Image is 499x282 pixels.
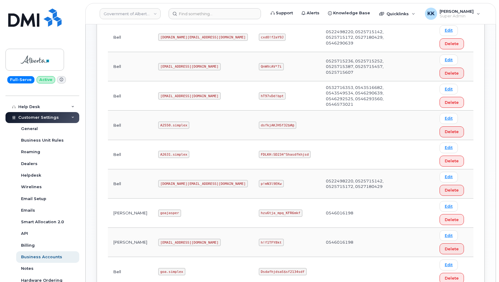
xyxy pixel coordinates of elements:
[108,81,153,111] td: Bell
[158,63,221,70] code: [EMAIL_ADDRESS][DOMAIN_NAME]
[259,210,302,217] code: hzu6tja_mpq_KFR6mkf
[440,25,458,36] a: Edit
[440,172,458,182] a: Edit
[158,210,181,217] code: goajasper
[440,156,464,167] button: Delete
[108,140,153,169] td: Bell
[440,243,464,254] button: Delete
[276,10,293,16] span: Support
[387,11,409,16] span: Quicklinks
[259,33,286,41] code: cxdO!f2aY9J
[108,23,153,52] td: Bell
[440,14,474,19] span: Super Admin
[108,199,153,228] td: [PERSON_NAME]
[297,7,324,19] a: Alerts
[158,239,221,246] code: [EMAIL_ADDRESS][DOMAIN_NAME]
[440,38,464,49] button: Delete
[108,52,153,81] td: Bell
[440,143,458,153] a: Edit
[259,268,307,275] code: DsdafhjdsaS$sf2134sdf
[445,275,459,281] span: Delete
[427,10,435,17] span: KK
[445,217,459,223] span: Delete
[445,70,459,76] span: Delete
[445,41,459,47] span: Delete
[440,113,458,124] a: Edit
[440,230,458,241] a: Edit
[259,180,284,187] code: p!mN3l9EKw
[100,8,161,19] a: Government of Alberta (GOA)
[320,81,394,111] td: 0532716353, 0543516682, 0543549534, 0546290639, 0546292525, 0546293560, 0546573021
[440,97,464,108] button: Delete
[320,228,394,257] td: 0546016198
[108,228,153,257] td: [PERSON_NAME]
[440,126,464,137] button: Delete
[169,8,261,19] input: Find something...
[440,84,458,94] a: Edit
[158,92,221,100] code: [EMAIL_ADDRESS][DOMAIN_NAME]
[108,111,153,140] td: Bell
[108,169,153,199] td: Bell
[440,201,458,212] a: Edit
[445,129,459,135] span: Delete
[440,185,464,196] button: Delete
[259,239,284,246] code: h!f1TFY8kt
[421,8,484,20] div: Kristin Kammer-Grossman
[158,33,248,41] code: [DOMAIN_NAME][EMAIL_ADDRESS][DOMAIN_NAME]
[445,187,459,193] span: Delete
[158,122,189,129] code: A2550.simplex
[266,7,297,19] a: Support
[440,55,458,65] a: Edit
[259,63,284,70] code: QnWVcAV*7i
[333,10,370,16] span: Knowledge Base
[259,122,296,129] code: dsfkjAKJHSf32$#@
[445,100,459,105] span: Delete
[259,92,286,100] code: hT97vDd!bpt
[158,180,248,187] code: [DOMAIN_NAME][EMAIL_ADDRESS][DOMAIN_NAME]
[324,7,374,19] a: Knowledge Base
[320,169,394,199] td: 0522498220, 0525715142, 0525715172, 0527180429
[320,23,394,52] td: 0522498220, 0525715142, 0525715172, 0527180429, 0546290639
[307,10,319,16] span: Alerts
[320,52,394,81] td: 0525715236, 0525715252, 0525715387, 0525715457, 0525715607
[259,151,311,158] code: FDLKH:SD234^Shasdfkhjsd
[440,9,474,14] span: [PERSON_NAME]
[158,151,189,158] code: A2631.simplex
[375,8,419,20] div: Quicklinks
[445,158,459,164] span: Delete
[440,68,464,79] button: Delete
[158,268,185,275] code: goa.simplex
[445,246,459,252] span: Delete
[440,259,458,270] a: Edit
[440,214,464,225] button: Delete
[320,199,394,228] td: 0546016198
